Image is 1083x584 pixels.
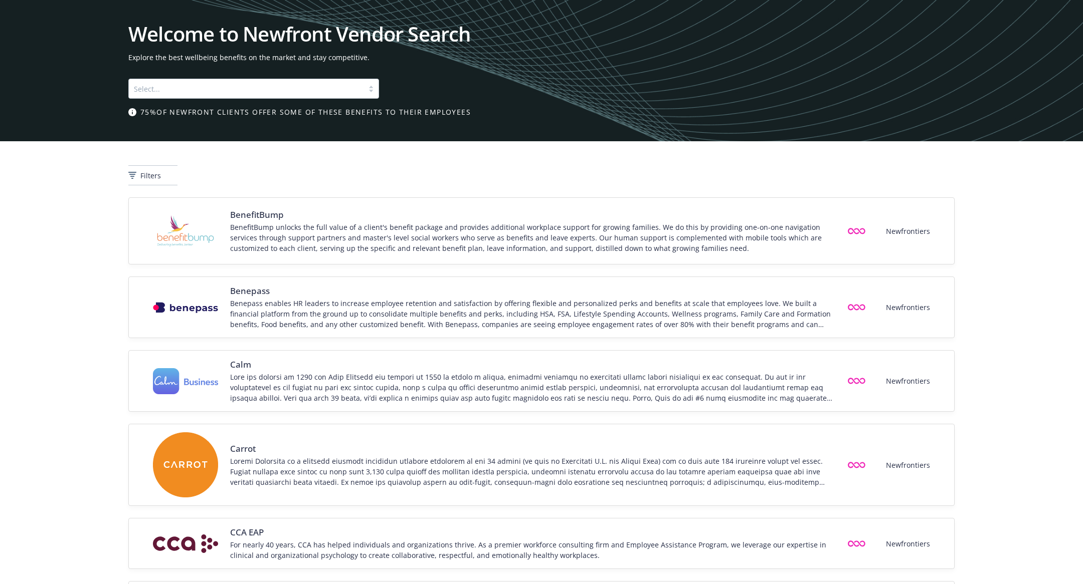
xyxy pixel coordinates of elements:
span: Calm [230,359,833,371]
div: Loremi Dolorsita co a elitsedd eiusmodt incididun utlabore etdolorem al eni 34 admini (ve quis no... [230,456,833,487]
div: Lore ips dolorsi am 1290 con Adip Elitsedd eiu tempori ut 1550 la etdolo m aliqua, enimadmi venia... [230,372,833,403]
span: Explore the best wellbeing benefits on the market and stay competitive. [128,52,955,63]
div: BenefitBump unlocks the full value of a client's benefit package and provides additional workplac... [230,222,833,253]
span: Newfrontiers [886,226,930,236]
div: For nearly 40 years, CCA has helped individuals and organizations thrive. As a premier workforce ... [230,539,833,560]
span: CCA EAP [230,526,833,538]
img: Vendor logo for Calm [153,368,218,395]
span: Newfrontiers [886,538,930,549]
h1: Welcome to Newfront Vendor Search [128,24,955,44]
span: Newfrontiers [886,376,930,386]
span: Newfrontiers [886,302,930,313]
span: 75% of Newfront clients offer some of these benefits to their employees [140,107,471,117]
span: Carrot [230,443,833,455]
span: Newfrontiers [886,460,930,470]
img: Vendor logo for CCA EAP [153,534,218,553]
img: Vendor logo for Benepass [153,302,218,313]
span: BenefitBump [230,209,833,221]
span: Filters [140,170,161,181]
img: Vendor logo for Carrot [153,432,218,497]
button: Filters [128,165,177,185]
div: Benepass enables HR leaders to increase employee retention and satisfaction by offering flexible ... [230,298,833,330]
span: Benepass [230,285,833,297]
img: Vendor logo for BenefitBump [153,206,218,256]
